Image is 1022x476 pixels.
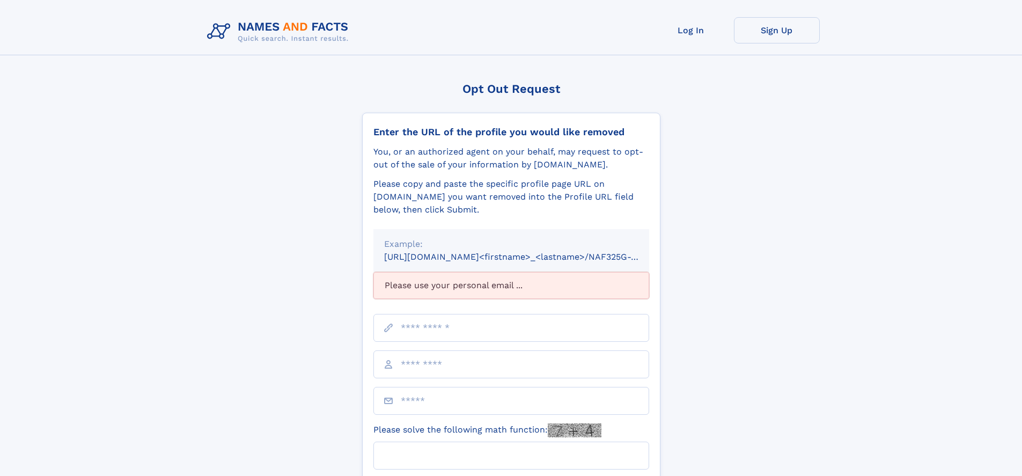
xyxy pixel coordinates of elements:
div: Example: [384,238,638,251]
img: Logo Names and Facts [203,17,357,46]
div: Please copy and paste the specific profile page URL on [DOMAIN_NAME] you want removed into the Pr... [373,178,649,216]
div: Please use your personal email ... [373,272,649,299]
div: You, or an authorized agent on your behalf, may request to opt-out of the sale of your informatio... [373,145,649,171]
div: Enter the URL of the profile you would like removed [373,126,649,138]
small: [URL][DOMAIN_NAME]<firstname>_<lastname>/NAF325G-xxxxxxxx [384,252,670,262]
a: Sign Up [734,17,820,43]
a: Log In [648,17,734,43]
label: Please solve the following math function: [373,423,601,437]
div: Opt Out Request [362,82,660,96]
